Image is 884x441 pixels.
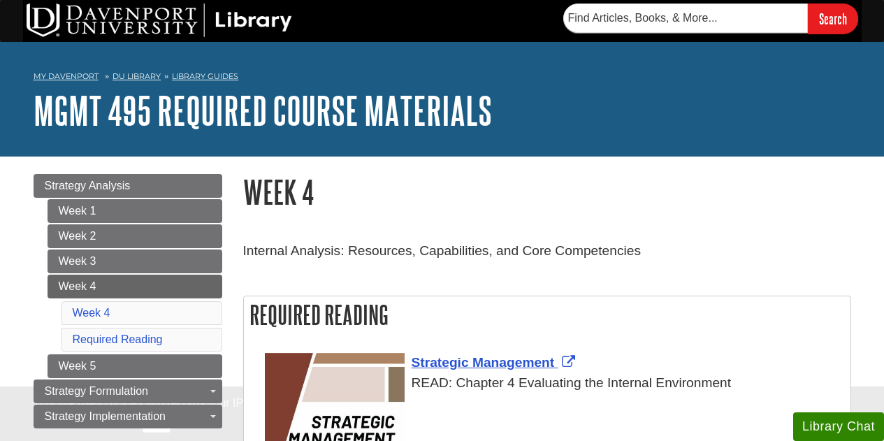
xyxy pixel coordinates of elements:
input: Find Articles, Books, & More... [563,3,808,33]
a: Week 5 [48,354,222,378]
span: Strategy Formulation [45,385,149,397]
a: Required Reading [73,333,163,345]
span: Strategy Analysis [45,180,131,191]
a: Week 3 [48,250,222,273]
input: Search [808,3,858,34]
form: Searches DU Library's articles, books, and more [563,3,858,34]
a: Library Guides [172,71,238,81]
a: Strategy Formulation [34,379,222,403]
h1: Week 4 [243,174,851,210]
span: Strategy Implementation [45,410,166,422]
img: DU Library [27,3,292,37]
a: Week 1 [48,199,222,223]
a: Link opens in new window [412,355,579,370]
a: Week 2 [48,224,222,248]
span: Strategic Management [412,355,555,370]
nav: breadcrumb [34,67,851,89]
a: Week 4 [73,307,110,319]
a: MGMT 495 Required Course Materials [34,89,492,132]
div: Guide Page Menu [34,174,222,428]
a: Strategy Implementation [34,405,222,428]
div: READ: Chapter 4 Evaluating the Internal Environment [265,373,843,393]
a: Week 4 [48,275,222,298]
button: Library Chat [793,412,884,441]
a: DU Library [113,71,161,81]
a: Strategy Analysis [34,174,222,198]
h2: Required Reading [244,296,850,333]
a: My Davenport [34,71,99,82]
p: Internal Analysis: Resources, Capabilities, and Core Competencies [243,241,851,261]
